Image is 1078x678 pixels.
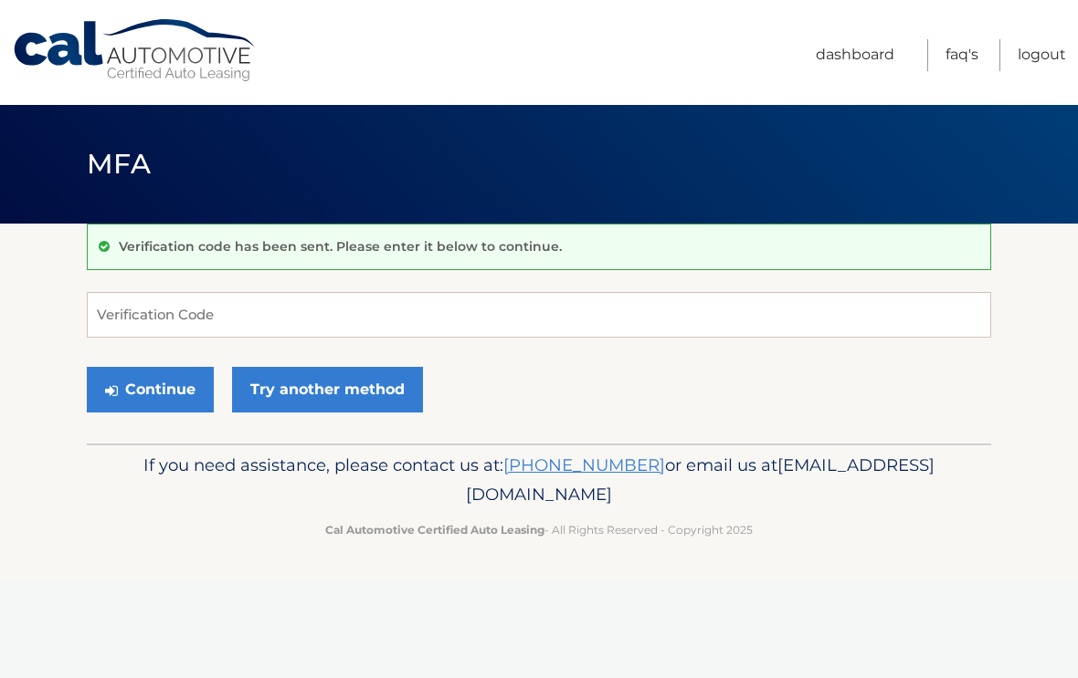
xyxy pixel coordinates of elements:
p: If you need assistance, please contact us at: or email us at [99,451,979,509]
a: FAQ's [946,39,978,71]
a: Try another method [232,367,423,412]
a: Logout [1018,39,1066,71]
a: Cal Automotive [12,18,259,83]
strong: Cal Automotive Certified Auto Leasing [325,523,544,537]
span: [EMAIL_ADDRESS][DOMAIN_NAME] [466,454,935,505]
a: Dashboard [816,39,894,71]
p: Verification code has been sent. Please enter it below to continue. [119,238,562,255]
p: - All Rights Reserved - Copyright 2025 [99,520,979,539]
input: Verification Code [87,292,991,338]
a: [PHONE_NUMBER] [503,454,665,475]
button: Continue [87,367,214,412]
span: MFA [87,147,151,181]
